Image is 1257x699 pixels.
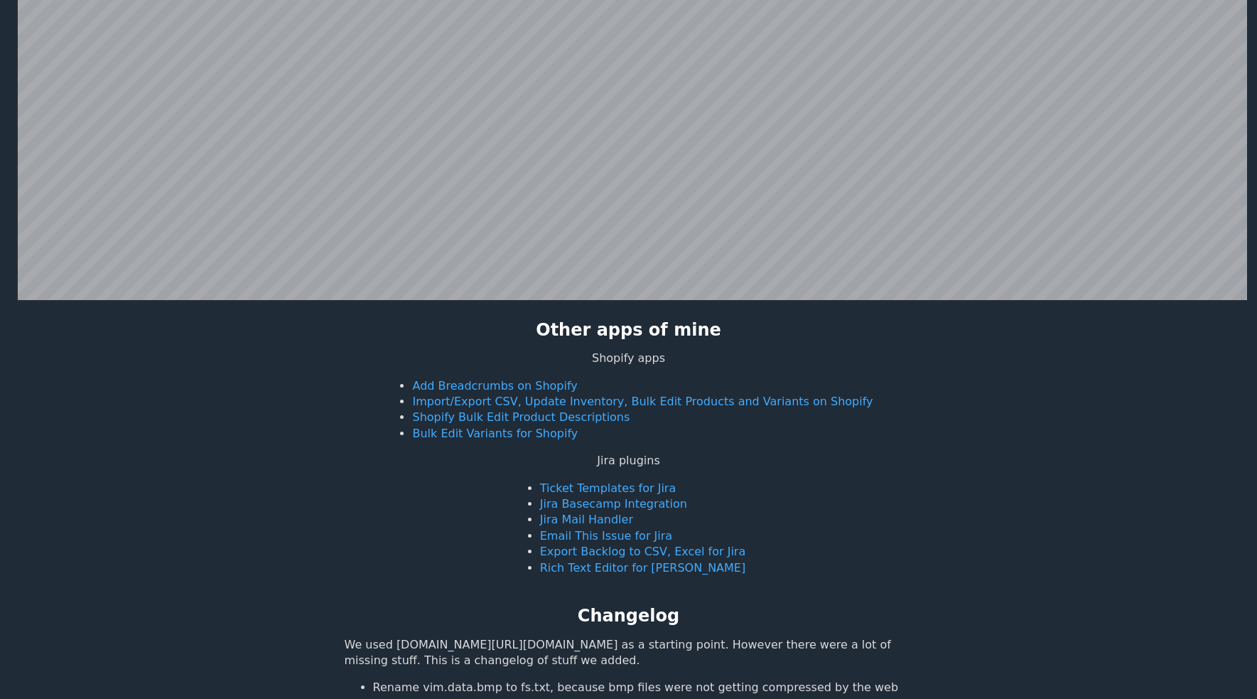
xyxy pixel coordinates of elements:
h2: Changelog [578,604,679,629]
a: Add Breadcrumbs on Shopify [412,379,577,393]
a: Jira Basecamp Integration [540,497,687,511]
h2: Other apps of mine [536,319,721,343]
a: Jira Mail Handler [540,513,633,526]
a: Ticket Templates for Jira [540,481,676,495]
a: Bulk Edit Variants for Shopify [412,427,578,440]
a: Import/Export CSV, Update Inventory, Bulk Edit Products and Variants on Shopify [412,395,873,408]
a: Shopify Bulk Edit Product Descriptions [412,410,630,424]
a: Rich Text Editor for [PERSON_NAME] [540,561,745,575]
a: Export Backlog to CSV, Excel for Jira [540,545,745,558]
a: Email This Issue for Jira [540,529,672,543]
